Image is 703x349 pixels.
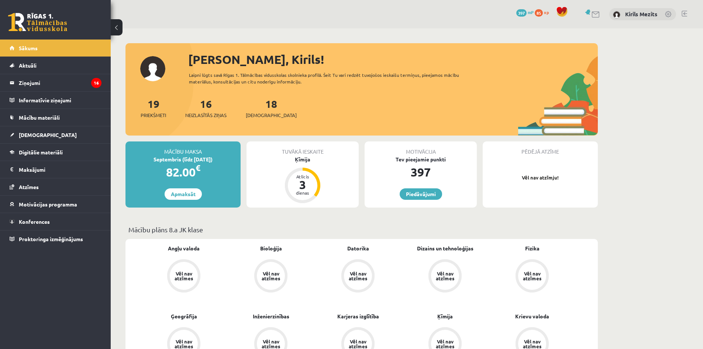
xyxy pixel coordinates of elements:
[10,92,101,109] a: Informatīvie ziņojumi
[125,155,241,163] div: Septembris (līdz [DATE])
[185,97,227,119] a: 16Neizlasītās ziņas
[10,40,101,57] a: Sākums
[528,9,534,15] span: mP
[348,339,368,349] div: Vēl nav atzīmes
[10,144,101,161] a: Digitālie materiāli
[253,312,289,320] a: Inženierzinības
[365,163,477,181] div: 397
[19,45,38,51] span: Sākums
[141,97,166,119] a: 19Priekšmeti
[314,259,402,294] a: Vēl nav atzīmes
[19,131,77,138] span: [DEMOGRAPHIC_DATA]
[525,244,540,252] a: Fizika
[165,188,202,200] a: Apmaksāt
[10,57,101,74] a: Aktuāli
[261,271,281,281] div: Vēl nav atzīmes
[125,141,241,155] div: Mācību maksa
[8,13,67,31] a: Rīgas 1. Tālmācības vidusskola
[261,339,281,349] div: Vēl nav atzīmes
[168,244,200,252] a: Angļu valoda
[196,162,200,173] span: €
[365,141,477,155] div: Motivācija
[515,312,549,320] a: Krievu valoda
[516,9,534,15] a: 397 mP
[10,178,101,195] a: Atzīmes
[625,10,657,18] a: Kirils Mezits
[400,188,442,200] a: Piedāvājumi
[247,155,359,163] div: Ķīmija
[260,244,282,252] a: Bioloģija
[417,244,473,252] a: Dizains un tehnoloģijas
[140,259,227,294] a: Vēl nav atzīmes
[227,259,314,294] a: Vēl nav atzīmes
[173,339,194,349] div: Vēl nav atzīmes
[188,51,598,68] div: [PERSON_NAME], Kirils!
[19,62,37,69] span: Aktuāli
[247,155,359,204] a: Ķīmija Atlicis 3 dienas
[535,9,552,15] a: 85 xp
[171,312,197,320] a: Ģeogrāfija
[19,92,101,109] legend: Informatīvie ziņojumi
[19,184,39,190] span: Atzīmes
[173,271,194,281] div: Vēl nav atzīmes
[516,9,527,17] span: 397
[19,218,50,225] span: Konferences
[486,174,594,181] p: Vēl nav atzīmju!
[292,191,314,195] div: dienas
[522,339,542,349] div: Vēl nav atzīmes
[365,155,477,163] div: Tev pieejamie punkti
[535,9,543,17] span: 85
[19,74,101,91] legend: Ziņojumi
[246,112,297,119] span: [DEMOGRAPHIC_DATA]
[128,225,595,235] p: Mācību plāns 8.a JK klase
[292,179,314,191] div: 3
[10,109,101,126] a: Mācību materiāli
[19,236,83,242] span: Proktoringa izmēģinājums
[19,114,60,121] span: Mācību materiāli
[125,163,241,181] div: 82.00
[19,149,63,155] span: Digitālie materiāli
[247,141,359,155] div: Tuvākā ieskaite
[544,9,549,15] span: xp
[292,174,314,179] div: Atlicis
[402,259,489,294] a: Vēl nav atzīmes
[489,259,576,294] a: Vēl nav atzīmes
[185,112,227,119] span: Neizlasītās ziņas
[19,161,101,178] legend: Maksājumi
[10,213,101,230] a: Konferences
[141,112,166,119] span: Priekšmeti
[347,244,369,252] a: Datorika
[337,312,379,320] a: Karjeras izglītība
[10,74,101,91] a: Ziņojumi16
[91,78,101,88] i: 16
[613,11,620,18] img: Kirils Mezits
[348,271,368,281] div: Vēl nav atzīmes
[10,161,101,178] a: Maksājumi
[522,271,542,281] div: Vēl nav atzīmes
[10,230,101,247] a: Proktoringa izmēģinājums
[19,201,77,208] span: Motivācijas programma
[483,141,598,155] div: Pēdējā atzīme
[437,312,453,320] a: Ķīmija
[435,339,455,349] div: Vēl nav atzīmes
[189,72,472,85] div: Laipni lūgts savā Rīgas 1. Tālmācības vidusskolas skolnieka profilā. Šeit Tu vari redzēt tuvojošo...
[10,196,101,213] a: Motivācijas programma
[10,126,101,143] a: [DEMOGRAPHIC_DATA]
[246,97,297,119] a: 18[DEMOGRAPHIC_DATA]
[435,271,455,281] div: Vēl nav atzīmes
